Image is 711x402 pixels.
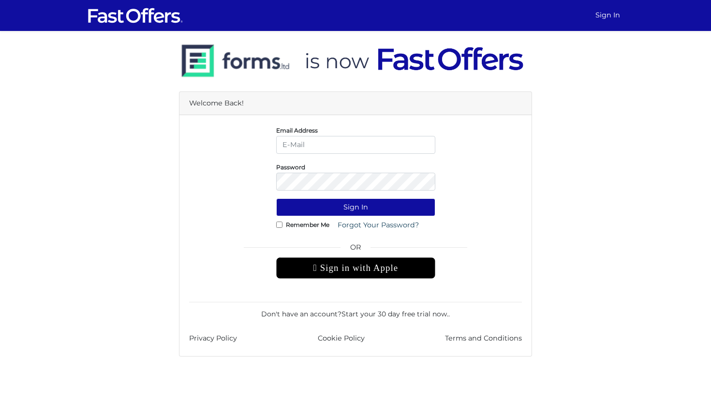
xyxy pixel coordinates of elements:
a: Privacy Policy [189,333,237,344]
label: Remember Me [286,223,329,226]
a: Forgot Your Password? [331,216,425,234]
input: E-Mail [276,136,435,154]
div: Welcome Back! [179,92,532,115]
a: Sign In [592,6,624,25]
span: OR [276,242,435,257]
a: Start your 30 day free trial now. [341,310,448,318]
div: Don't have an account? . [189,302,522,319]
button: Sign In [276,198,435,216]
div: Sign in with Apple [276,257,435,279]
label: Email Address [276,129,318,132]
a: Cookie Policy [318,333,365,344]
label: Password [276,166,305,168]
a: Terms and Conditions [445,333,522,344]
